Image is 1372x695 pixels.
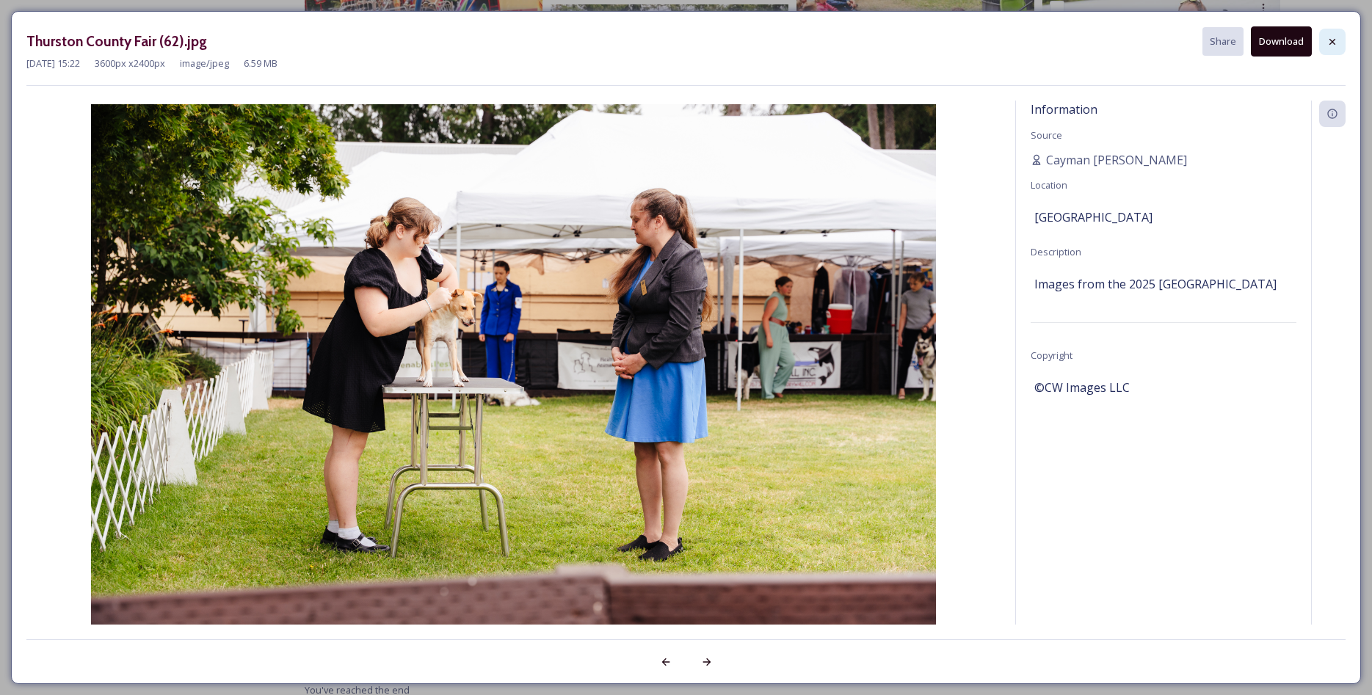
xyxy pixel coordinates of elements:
[1031,101,1097,117] span: Information
[1031,245,1081,258] span: Description
[244,57,277,70] span: 6.59 MB
[1031,349,1072,362] span: Copyright
[1034,379,1130,396] span: ©CW Images LLC
[26,104,1001,667] img: cayman%40caymanwaughtel.con-Thurston_County_Fair_25_Cayman_Waughtel-31.jpg
[1251,26,1312,57] button: Download
[1031,178,1067,192] span: Location
[1034,208,1153,226] span: [GEOGRAPHIC_DATA]
[1202,27,1244,56] button: Share
[95,57,165,70] span: 3600 px x 2400 px
[180,57,229,70] span: image/jpeg
[1034,275,1277,293] span: Images from the 2025 [GEOGRAPHIC_DATA]
[26,57,80,70] span: [DATE] 15:22
[1031,128,1062,142] span: Source
[1046,151,1187,169] span: Cayman [PERSON_NAME]
[26,31,207,52] h3: Thurston County Fair (62).jpg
